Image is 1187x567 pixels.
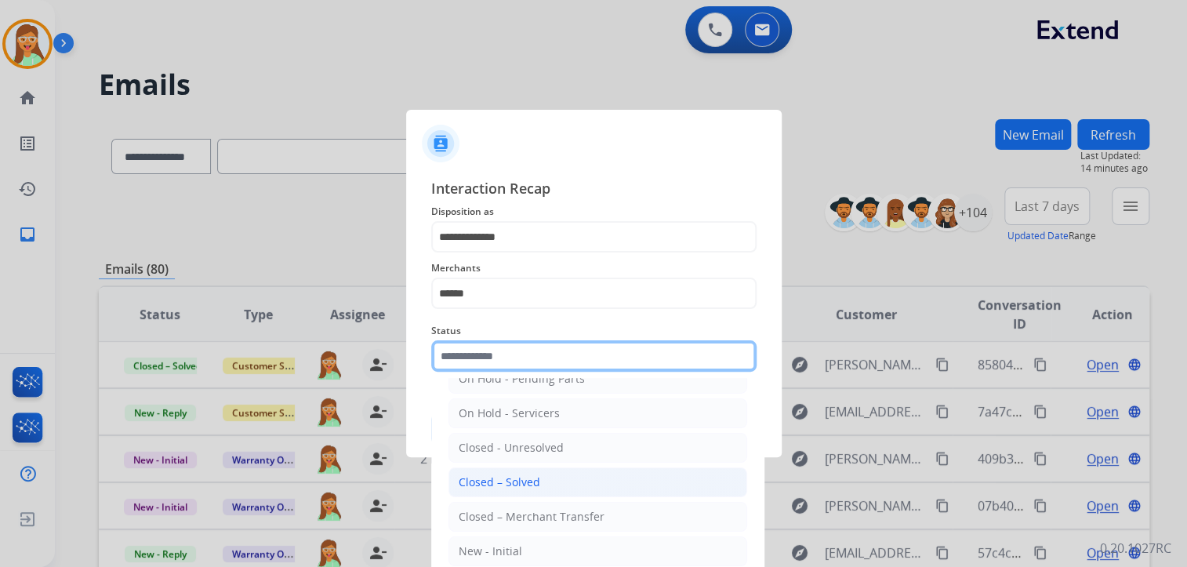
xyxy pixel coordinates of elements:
[431,322,757,340] span: Status
[459,405,560,421] div: On Hold - Servicers
[459,509,604,525] div: Closed – Merchant Transfer
[459,440,564,456] div: Closed - Unresolved
[431,202,757,221] span: Disposition as
[1100,539,1171,558] p: 0.20.1027RC
[422,125,459,162] img: contactIcon
[431,259,757,278] span: Merchants
[459,371,585,387] div: On Hold - Pending Parts
[459,474,540,490] div: Closed – Solved
[431,177,757,202] span: Interaction Recap
[459,543,522,559] div: New - Initial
